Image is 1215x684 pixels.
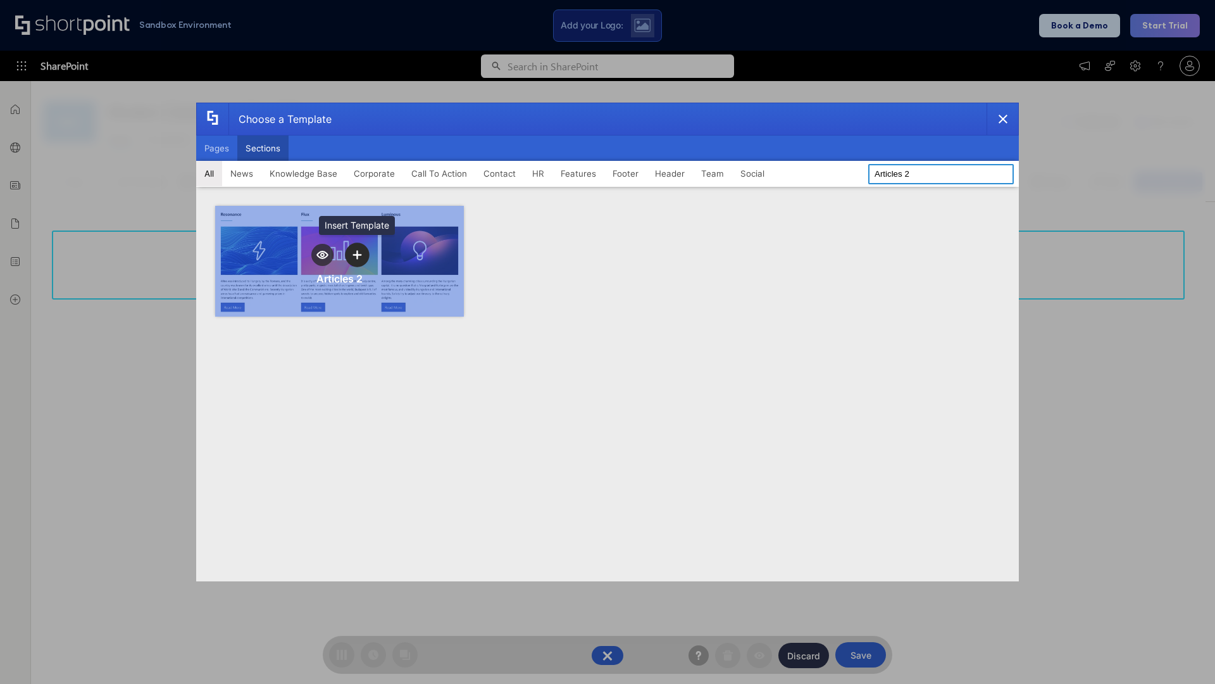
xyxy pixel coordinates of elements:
button: Team [693,161,732,186]
button: Corporate [346,161,403,186]
div: template selector [196,103,1019,581]
input: Search [868,164,1014,184]
button: Social [732,161,773,186]
button: Call To Action [403,161,475,186]
button: Pages [196,136,237,161]
div: Articles 2 [316,272,363,285]
button: Features [552,161,604,186]
button: All [196,161,222,186]
iframe: Chat Widget [1152,623,1215,684]
button: Sections [237,136,289,161]
button: Contact [475,161,524,186]
div: Choose a Template [228,103,332,135]
button: HR [524,161,552,186]
button: Header [647,161,693,186]
button: Knowledge Base [261,161,346,186]
button: News [222,161,261,186]
button: Footer [604,161,647,186]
